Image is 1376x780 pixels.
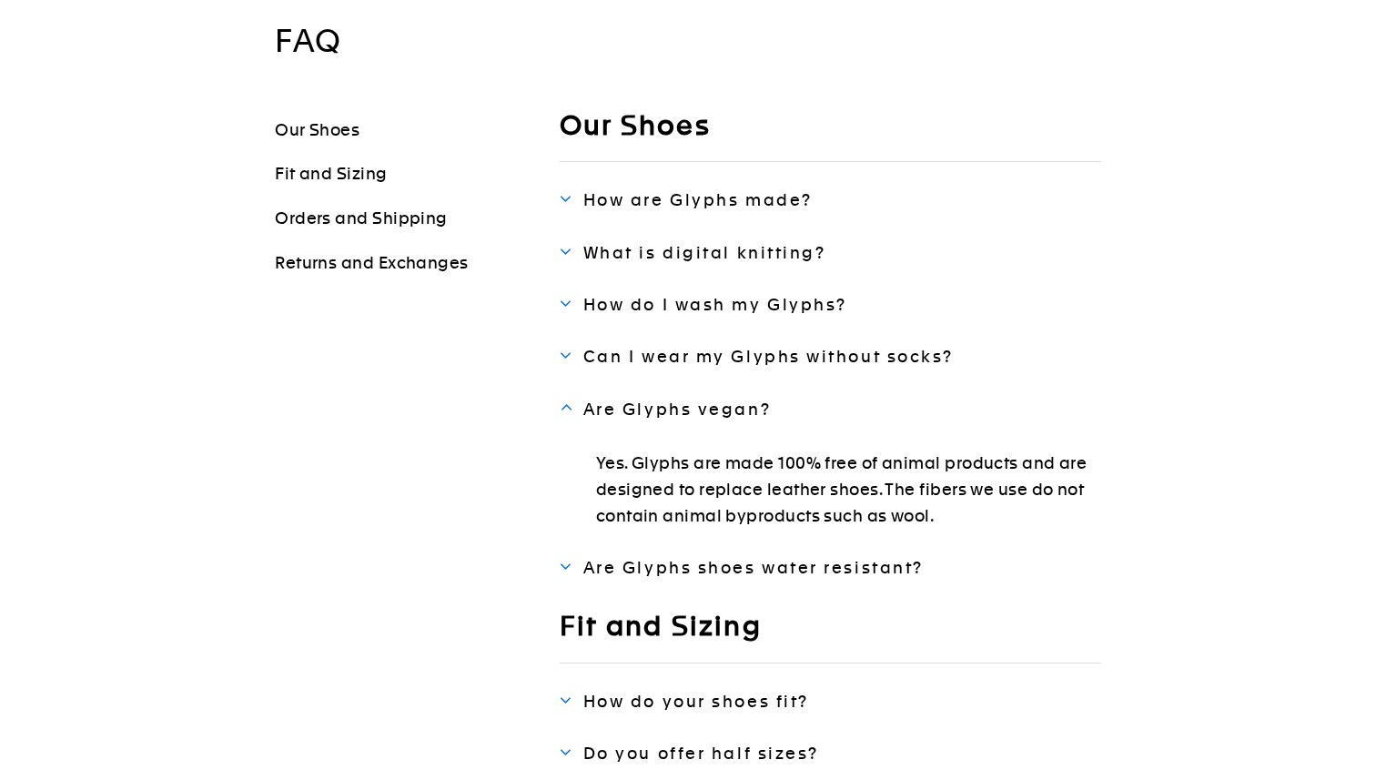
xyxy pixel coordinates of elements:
span: How do your shoes fit? [583,692,809,711]
a: Returns and Exchanges [275,253,468,272]
a: Are Glyphs shoes water resistant? [560,557,1101,578]
span: Can I wear my Glyphs without socks? [583,347,954,366]
a: How do your shoes fit? [560,691,1101,712]
span: Are Glyphs shoes water resistant? [583,558,924,577]
span: How are Glyphs made? [583,190,813,209]
p: Yes. Glyphs are made 100% free of animal products and are designed to replace leather shoes. The ... [596,451,1101,529]
h2: Fit and Sizing [560,609,1101,664]
span: How do I wash my Glyphs? [583,295,847,314]
a: Do you offer half sizes? [560,743,1101,764]
a: How do I wash my Glyphs? [560,294,1101,315]
a: Can I wear my Glyphs without socks? [560,346,1101,367]
a: Fit and Sizing [275,164,387,183]
span: What is digital knitting? [583,243,826,262]
a: How are Glyphs made? [560,189,1101,210]
a: Are Glyphs vegan? [560,399,1101,420]
iframe: Glyph - Referral program [1351,311,1376,469]
span: Do you offer half sizes? [583,744,819,763]
h1: FAQ [275,22,1101,62]
a: What is digital knitting? [560,242,1101,263]
a: Orders and Shipping [275,208,448,228]
span: Are Glyphs vegan? [583,400,771,419]
a: Our Shoes [275,120,359,139]
h2: Our Shoes [560,108,1101,163]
